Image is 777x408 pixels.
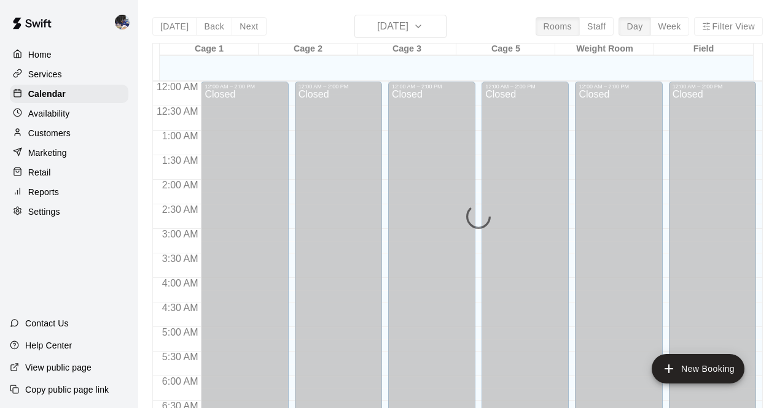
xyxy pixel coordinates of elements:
[28,88,66,100] p: Calendar
[25,383,109,396] p: Copy public page link
[28,166,51,179] p: Retail
[10,202,128,221] a: Settings
[28,206,60,218] p: Settings
[160,44,259,55] div: Cage 1
[159,180,201,190] span: 2:00 AM
[10,163,128,182] a: Retail
[299,83,378,90] div: 12:00 AM – 2:00 PM
[28,107,70,120] p: Availability
[357,44,456,55] div: Cage 3
[25,339,72,352] p: Help Center
[10,183,128,201] a: Reports
[159,352,201,362] span: 5:30 AM
[205,83,284,90] div: 12:00 AM – 2:00 PM
[159,204,201,215] span: 2:30 AM
[25,317,69,329] p: Contact Us
[159,278,201,288] span: 4:00 AM
[673,83,752,90] div: 12:00 AM – 2:00 PM
[10,45,128,64] a: Home
[28,186,59,198] p: Reports
[456,44,555,55] div: Cage 5
[159,327,201,337] span: 5:00 AM
[159,229,201,239] span: 3:00 AM
[654,44,753,55] div: Field
[28,147,67,159] p: Marketing
[25,361,92,374] p: View public page
[159,253,201,264] span: 3:30 AM
[392,83,472,90] div: 12:00 AM – 2:00 PM
[28,48,52,61] p: Home
[115,15,130,29] img: Kevin Chandler
[112,10,138,34] div: Kevin Chandler
[154,82,201,92] span: 12:00 AM
[10,104,128,123] a: Availability
[28,127,71,139] p: Customers
[159,131,201,141] span: 1:00 AM
[10,65,128,83] a: Services
[159,302,201,313] span: 4:30 AM
[10,124,128,142] a: Customers
[28,68,62,80] p: Services
[159,155,201,166] span: 1:30 AM
[555,44,654,55] div: Weight Room
[579,83,658,90] div: 12:00 AM – 2:00 PM
[154,106,201,117] span: 12:30 AM
[159,376,201,387] span: 6:00 AM
[259,44,357,55] div: Cage 2
[10,85,128,103] a: Calendar
[10,144,128,162] a: Marketing
[652,354,744,383] button: add
[485,83,565,90] div: 12:00 AM – 2:00 PM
